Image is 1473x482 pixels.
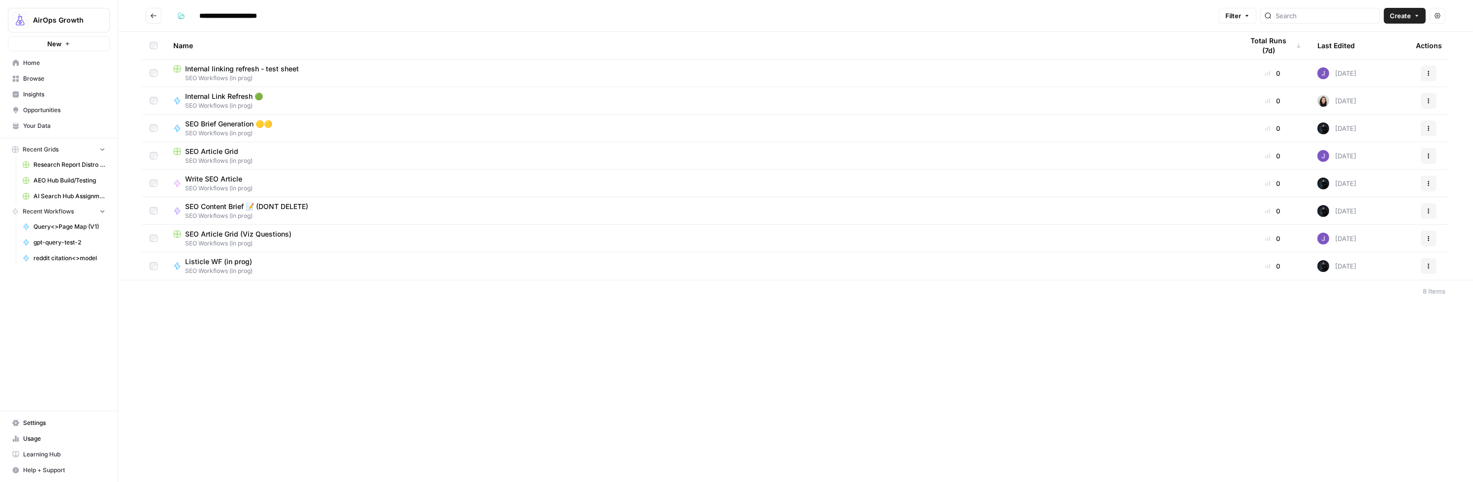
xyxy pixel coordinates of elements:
span: Home [23,59,105,67]
input: Search [1276,11,1376,21]
a: Query<>Page Map (V1) [18,219,110,235]
a: gpt-query-test-2 [18,235,110,250]
div: Total Runs (7d) [1244,32,1302,59]
span: Filter [1225,11,1241,21]
a: Insights [8,87,110,102]
a: SEO Article GridSEO Workflows (in prog) [173,147,1228,165]
div: 0 [1244,179,1302,188]
div: 0 [1244,96,1302,106]
button: Go back [146,8,161,24]
button: New [8,36,110,51]
span: Opportunities [23,106,105,115]
span: SEO Workflows (in prog) [185,101,271,110]
span: Research Report Distro Workflows [33,160,105,169]
span: AEO Hub Build/Testing [33,176,105,185]
span: SEO Brief Generation 🟡🟡 [185,119,272,129]
a: Your Data [8,118,110,134]
img: mae98n22be7w2flmvint2g1h8u9g [1317,260,1329,272]
span: gpt-query-test-2 [33,238,105,247]
button: Help + Support [8,462,110,478]
span: Query<>Page Map (V1) [33,222,105,231]
span: Write SEO Article [185,174,245,184]
a: AI Search Hub Assignments [18,188,110,204]
div: 0 [1244,151,1302,161]
div: [DATE] [1317,260,1356,272]
a: Learning Hub [8,447,110,462]
span: SEO Workflows (in prog) [173,74,1228,83]
img: ubsf4auoma5okdcylokeqxbo075l [1317,233,1329,244]
span: AirOps Growth [33,15,93,25]
span: New [47,39,62,49]
div: [DATE] [1317,178,1356,189]
span: Learning Hub [23,450,105,459]
span: SEO Workflows (in prog) [173,239,1228,248]
span: Internal linking refresh - test sheet [185,64,299,74]
img: mae98n22be7w2flmvint2g1h8u9g [1317,122,1329,134]
span: Help + Support [23,466,105,475]
a: SEO Article Grid (Viz Questions)SEO Workflows (in prog) [173,229,1228,248]
a: Internal Link Refresh 🟢SEO Workflows (in prog) [173,91,1228,110]
button: Recent Grids [8,142,110,157]
a: Write SEO ArticleSEO Workflows (in prog) [173,174,1228,193]
span: Create [1390,11,1411,21]
div: [DATE] [1317,205,1356,217]
span: SEO Workflows (in prog) [185,184,253,193]
span: SEO Workflows (in prog) [185,129,280,138]
span: AI Search Hub Assignments [33,192,105,201]
span: SEO Article Grid (Viz Questions) [185,229,291,239]
img: mae98n22be7w2flmvint2g1h8u9g [1317,205,1329,217]
img: ubsf4auoma5okdcylokeqxbo075l [1317,67,1329,79]
span: SEO Workflows (in prog) [185,211,316,220]
span: Listicle WF (in prog) [185,257,252,267]
a: Settings [8,415,110,431]
a: Internal linking refresh - test sheetSEO Workflows (in prog) [173,64,1228,83]
div: Name [173,32,1228,59]
img: mae98n22be7w2flmvint2g1h8u9g [1317,178,1329,189]
a: SEO Brief Generation 🟡🟡SEO Workflows (in prog) [173,119,1228,138]
img: ubsf4auoma5okdcylokeqxbo075l [1317,150,1329,162]
span: Recent Workflows [23,207,74,216]
span: SEO Workflows (in prog) [185,267,260,275]
button: Create [1384,8,1426,24]
span: SEO Workflows (in prog) [173,156,1228,165]
span: Settings [23,419,105,427]
span: Insights [23,90,105,99]
div: [DATE] [1317,233,1356,244]
a: reddit citation<>model [18,250,110,266]
div: [DATE] [1317,95,1356,107]
a: Browse [8,71,110,87]
div: [DATE] [1317,122,1356,134]
span: Internal Link Refresh 🟢 [185,91,263,101]
div: 8 Items [1423,286,1445,296]
div: 0 [1244,206,1302,216]
a: SEO Content Brief 📝 (DONT DELETE)SEO Workflows (in prog) [173,202,1228,220]
a: Listicle WF (in prog)SEO Workflows (in prog) [173,257,1228,275]
a: Usage [8,431,110,447]
div: 0 [1244,68,1302,78]
button: Workspace: AirOps Growth [8,8,110,32]
div: Last Edited [1317,32,1355,59]
div: [DATE] [1317,67,1356,79]
img: AirOps Growth Logo [11,11,29,29]
div: 0 [1244,123,1302,133]
span: SEO Article Grid [185,147,238,156]
div: [DATE] [1317,150,1356,162]
a: Opportunities [8,102,110,118]
a: AEO Hub Build/Testing [18,173,110,188]
span: Browse [23,74,105,83]
span: Your Data [23,121,105,130]
img: t5ef5oef8zpw1w4g2xghobes91mw [1317,95,1329,107]
a: Research Report Distro Workflows [18,157,110,173]
span: Recent Grids [23,145,59,154]
a: Home [8,55,110,71]
span: Usage [23,434,105,443]
button: Filter [1219,8,1256,24]
div: 0 [1244,261,1302,271]
span: reddit citation<>model [33,254,105,263]
button: Recent Workflows [8,204,110,219]
div: 0 [1244,234,1302,243]
span: SEO Content Brief 📝 (DONT DELETE) [185,202,308,211]
div: Actions [1416,32,1442,59]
